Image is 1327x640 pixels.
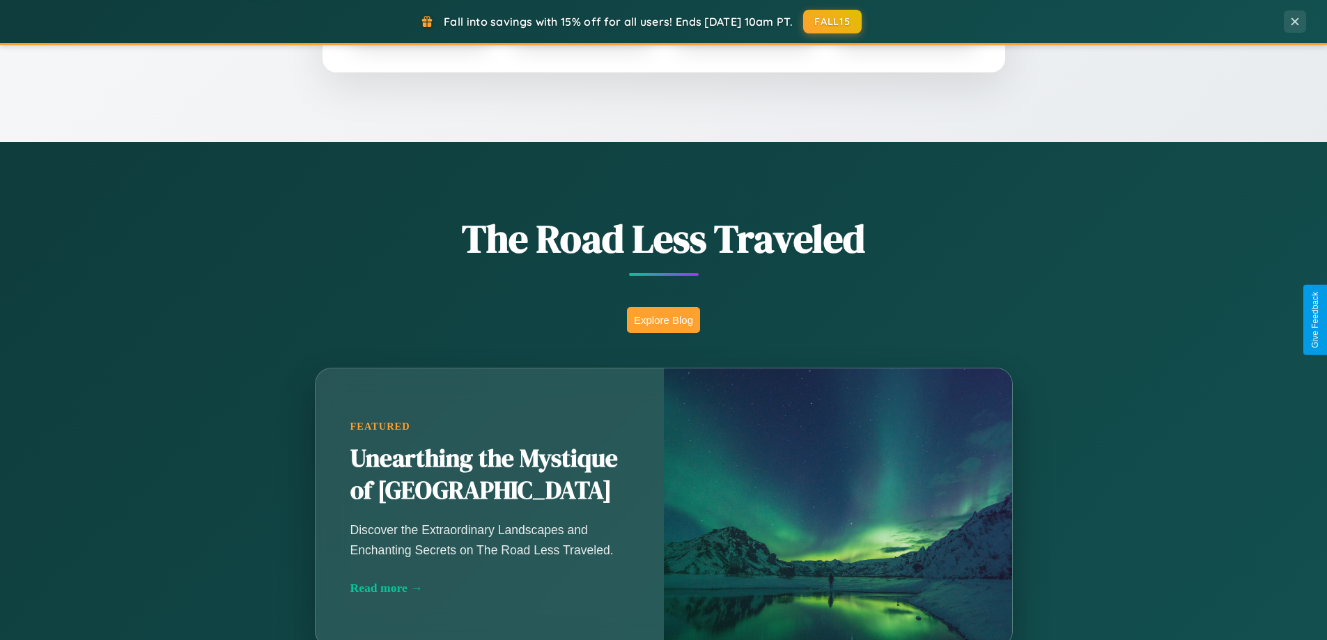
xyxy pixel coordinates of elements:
button: Explore Blog [627,307,700,333]
div: Give Feedback [1310,292,1320,348]
h1: The Road Less Traveled [246,212,1082,265]
div: Read more → [350,581,629,595]
span: Fall into savings with 15% off for all users! Ends [DATE] 10am PT. [444,15,793,29]
div: Featured [350,421,629,432]
button: FALL15 [803,10,862,33]
p: Discover the Extraordinary Landscapes and Enchanting Secrets on The Road Less Traveled. [350,520,629,559]
h2: Unearthing the Mystique of [GEOGRAPHIC_DATA] [350,443,629,507]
